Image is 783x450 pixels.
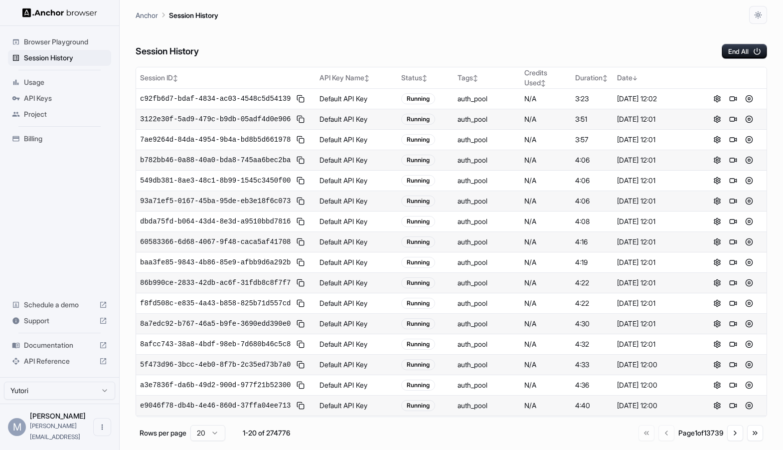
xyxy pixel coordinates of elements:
[575,155,609,165] div: 4:06
[8,34,111,50] div: Browser Playground
[401,134,435,145] div: Running
[8,74,111,90] div: Usage
[140,319,291,329] span: 8a7edc92-b767-46a5-b9fe-3690edd390e0
[524,114,568,124] div: N/A
[315,314,397,334] td: Default API Key
[575,176,609,186] div: 4:06
[401,93,435,104] div: Running
[524,360,568,370] div: N/A
[458,135,487,145] div: auth_pool
[524,176,568,186] div: N/A
[575,257,609,267] div: 4:19
[524,196,568,206] div: N/A
[241,428,291,438] div: 1-20 of 274776
[24,316,95,326] span: Support
[140,73,312,83] div: Session ID
[140,114,291,124] span: 3122e30f-5ad9-479c-b9db-05adf4d0e906
[140,278,291,288] span: 86b990ce-2833-42db-ac6f-31fdb8c8f7f7
[8,106,111,122] div: Project
[315,89,397,109] td: Default API Key
[524,298,568,308] div: N/A
[458,114,487,124] div: auth_pool
[575,94,609,104] div: 3:23
[617,73,696,83] div: Date
[458,339,487,349] div: auth_pool
[473,74,478,82] span: ↕
[575,360,609,370] div: 4:33
[24,53,107,63] span: Session History
[617,176,696,186] div: [DATE] 12:01
[524,135,568,145] div: N/A
[458,360,487,370] div: auth_pool
[458,278,487,288] div: auth_pool
[401,298,435,309] div: Running
[315,252,397,273] td: Default API Key
[22,8,97,17] img: Anchor Logo
[458,73,516,83] div: Tags
[617,94,696,104] div: [DATE] 12:02
[8,313,111,329] div: Support
[315,212,397,232] td: Default API Key
[30,412,86,420] span: Miki Pokryvailo
[140,257,291,267] span: baa3fe85-9843-4b86-85e9-afbb9d6a292b
[575,339,609,349] div: 4:32
[401,236,435,247] div: Running
[524,155,568,165] div: N/A
[617,135,696,145] div: [DATE] 12:01
[401,114,435,125] div: Running
[136,10,158,20] p: Anchor
[136,44,199,59] h6: Session History
[140,298,291,308] span: f8fd508c-e835-4a43-b858-825b71d557cd
[24,134,107,144] span: Billing
[458,217,487,226] div: auth_pool
[401,318,435,329] div: Running
[617,401,696,411] div: [DATE] 12:00
[315,273,397,293] td: Default API Key
[422,74,427,82] span: ↕
[24,77,107,87] span: Usage
[617,196,696,206] div: [DATE] 12:01
[315,416,397,437] td: Default API Key
[140,360,291,370] span: 5f473d96-3bcc-4eb0-8f7b-2c35ed73b7a0
[575,73,609,83] div: Duration
[575,237,609,247] div: 4:16
[315,130,397,150] td: Default API Key
[575,319,609,329] div: 4:30
[140,94,291,104] span: c92fb6d7-bdaf-4834-ac03-4548c5d54139
[722,44,767,59] button: End All
[575,135,609,145] div: 3:57
[524,257,568,267] div: N/A
[93,418,111,436] button: Open menu
[678,428,723,438] div: Page 1 of 13739
[315,334,397,355] td: Default API Key
[401,359,435,370] div: Running
[524,278,568,288] div: N/A
[24,109,107,119] span: Project
[319,73,393,83] div: API Key Name
[315,396,397,416] td: Default API Key
[458,94,487,104] div: auth_pool
[458,155,487,165] div: auth_pool
[401,339,435,350] div: Running
[315,293,397,314] td: Default API Key
[173,74,178,82] span: ↕
[140,339,291,349] span: 8afcc743-38a8-4bdf-98eb-7d680b46c5c8
[8,337,111,353] div: Documentation
[617,360,696,370] div: [DATE] 12:00
[617,319,696,329] div: [DATE] 12:01
[140,401,291,411] span: e9046f78-db4b-4e46-860d-37ffa04ee713
[575,114,609,124] div: 3:51
[458,298,487,308] div: auth_pool
[575,380,609,390] div: 4:36
[140,217,291,226] span: dbda75fd-b064-43d4-8e3d-a9510bbd7816
[401,155,435,166] div: Running
[315,375,397,396] td: Default API Key
[8,353,111,369] div: API Reference
[315,171,397,191] td: Default API Key
[140,237,291,247] span: 60583366-6d68-4067-9f48-caca5af41708
[575,196,609,206] div: 4:06
[617,237,696,247] div: [DATE] 12:01
[364,74,369,82] span: ↕
[24,340,95,350] span: Documentation
[8,131,111,147] div: Billing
